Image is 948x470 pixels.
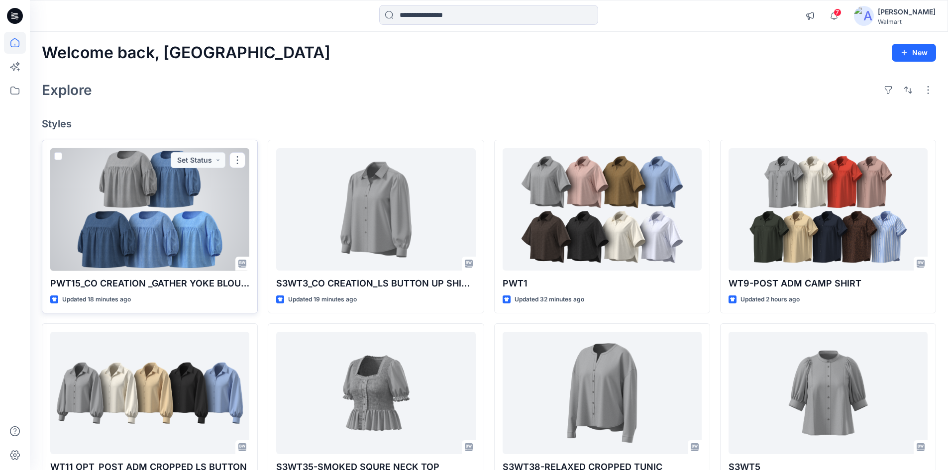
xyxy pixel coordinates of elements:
[62,294,131,305] p: Updated 18 minutes ago
[50,148,249,271] a: PWT15_CO CREATION _GATHER YOKE BLOUSE
[503,332,702,455] a: S3WT38-RELAXED CROPPED TUNIC
[892,44,936,62] button: New
[878,18,936,25] div: Walmart
[854,6,874,26] img: avatar
[834,8,842,16] span: 7
[50,332,249,455] a: WT11 OPT_POST ADM CROPPED LS BUTTON
[50,277,249,290] p: PWT15_CO CREATION _GATHER YOKE BLOUSE
[276,148,475,271] a: S3WT3_CO CREATION_LS BUTTON UP SHIRT W-GATHERED SLEEVE
[288,294,357,305] p: Updated 19 minutes ago
[42,118,936,130] h4: Styles
[878,6,936,18] div: [PERSON_NAME]
[515,294,584,305] p: Updated 32 minutes ago
[740,294,800,305] p: Updated 2 hours ago
[42,82,92,98] h2: Explore
[729,277,928,290] p: WT9-POST ADM CAMP SHIRT
[729,332,928,455] a: S3WT5
[276,277,475,290] p: S3WT3_CO CREATION_LS BUTTON UP SHIRT W-GATHERED SLEEVE
[276,332,475,455] a: S3WT35-SMOKED SQURE NECK TOP
[42,44,330,62] h2: Welcome back, [GEOGRAPHIC_DATA]
[729,148,928,271] a: WT9-POST ADM CAMP SHIRT
[503,277,702,290] p: PWT1
[503,148,702,271] a: PWT1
